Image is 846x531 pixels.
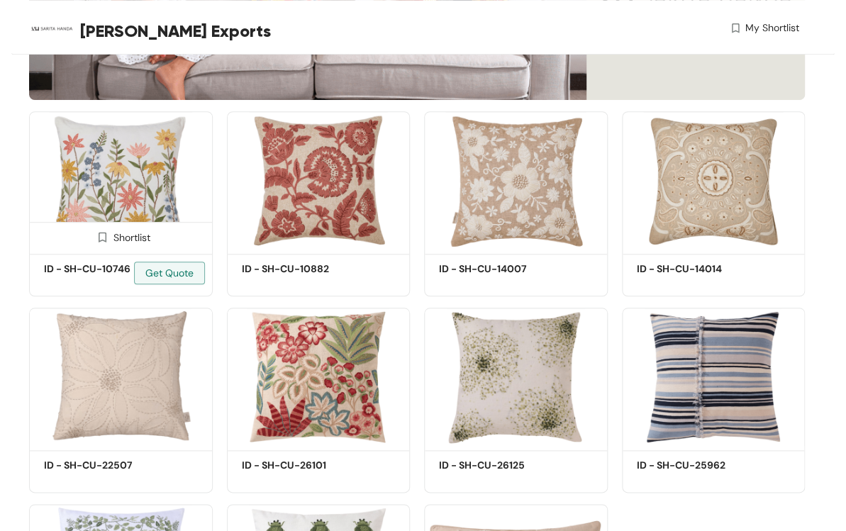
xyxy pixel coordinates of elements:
img: d7a78480-71ae-4612-936a-fa283c90255d [622,308,806,446]
h5: ID - SH-CU-22507 [44,458,165,473]
img: Buyer Portal [29,6,75,52]
img: 93cb15a8-0a27-4c41-93d0-30c5a5a04316 [227,308,411,446]
img: 39cd3292-7fdf-43c6-9db1-d5380594821a [424,111,608,250]
img: df30bc4e-facc-4860-ad0b-72227cca05ea [227,111,411,250]
h5: ID - SH-CU-26125 [439,458,560,473]
img: 5cea6cbb-377b-48c2-a7a0-52bca7481ca2 [29,111,213,250]
img: wishlist [729,21,742,35]
button: Get Quote [134,262,205,284]
span: [PERSON_NAME] Exports [80,18,271,44]
div: Shortlist [91,230,150,243]
h5: ID - SH-CU-26101 [242,458,362,473]
span: My Shortlist [745,21,799,35]
h5: ID - SH-CU-25962 [637,458,757,473]
img: Shortlist [96,230,109,244]
img: 01904d29-1bb0-4ad1-b035-8a088c31da19 [29,308,213,446]
h5: ID - SH-CU-10882 [242,262,362,276]
h5: ID - SH-CU-14007 [439,262,560,276]
img: c07756f8-fe04-4aef-9fab-00828d24149b [622,111,806,250]
span: Get Quote [145,265,194,281]
img: 89443f09-2a60-41f3-a695-19bfff3b02d7 [424,308,608,446]
h5: ID - SH-CU-10746 [44,262,165,276]
h5: ID - SH-CU-14014 [637,262,757,276]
